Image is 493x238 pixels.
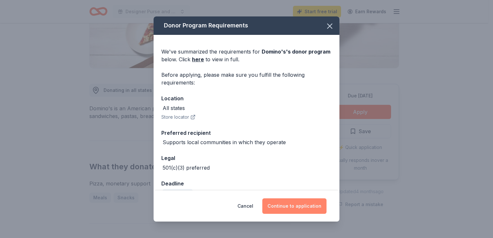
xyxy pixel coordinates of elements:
div: 501(c)(3) preferred [163,164,210,172]
div: Deadline [161,179,332,188]
div: Before applying, please make sure you fulfill the following requirements: [161,71,332,86]
div: All states [163,104,185,112]
button: Store locator [161,113,196,121]
button: Continue to application [262,198,327,214]
button: Cancel [237,198,253,214]
a: here [192,55,204,63]
span: Domino's 's donor program [262,48,330,55]
div: Preferred recipient [161,129,332,137]
div: Supports local communities in which they operate [163,138,286,146]
div: Donor Program Requirements [154,16,339,35]
div: We've summarized the requirements for below. Click to view in full. [161,48,332,63]
div: Location [161,94,332,103]
div: Due [DATE] [163,189,193,198]
div: Legal [161,154,332,162]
